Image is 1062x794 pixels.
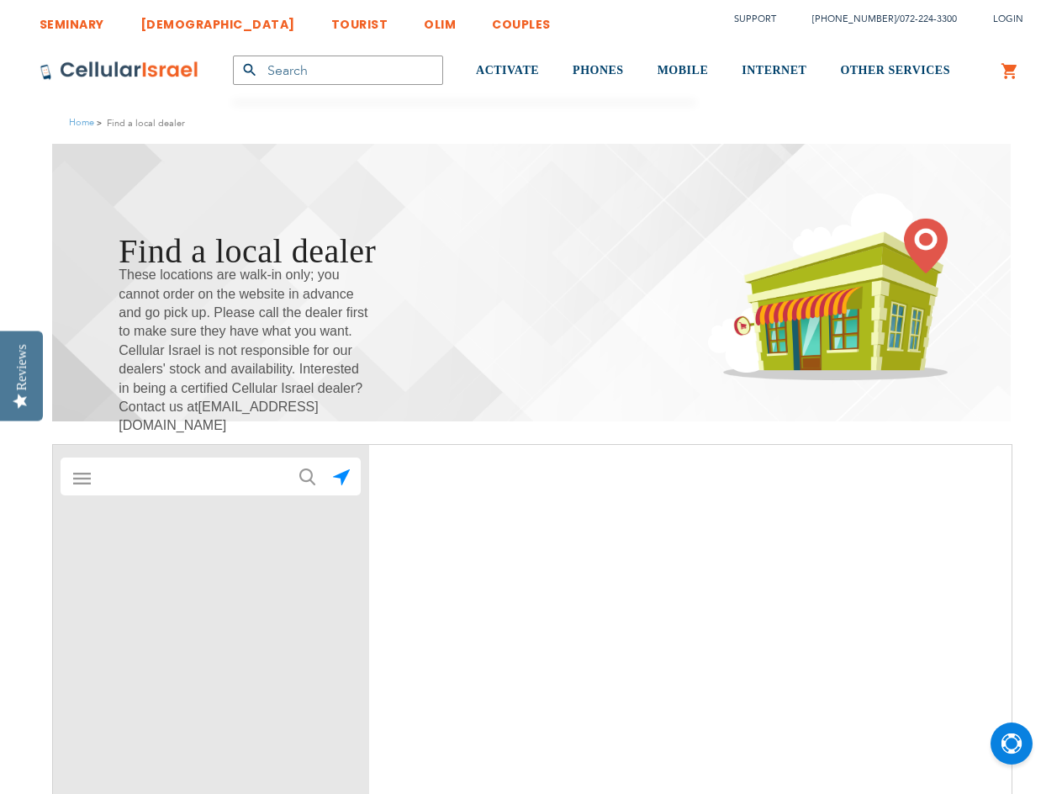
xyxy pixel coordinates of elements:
[119,227,376,275] h1: Find a local dealer
[840,40,950,103] a: OTHER SERVICES
[742,64,806,77] span: INTERNET
[40,61,199,81] img: Cellular Israel Logo
[40,4,104,35] a: SEMINARY
[900,13,957,25] a: 072-224-3300
[795,7,957,31] li: /
[424,4,456,35] a: OLIM
[742,40,806,103] a: INTERNET
[107,115,185,131] strong: Find a local dealer
[233,56,443,85] input: Search
[993,13,1023,25] span: Login
[69,116,94,129] a: Home
[476,64,539,77] span: ACTIVATE
[734,13,776,25] a: Support
[658,40,709,103] a: MOBILE
[812,13,896,25] a: [PHONE_NUMBER]
[658,64,709,77] span: MOBILE
[573,40,624,103] a: PHONES
[492,4,551,35] a: COUPLES
[140,4,295,35] a: [DEMOGRAPHIC_DATA]
[119,266,371,436] span: These locations are walk-in only; you cannot order on the website in advance and go pick up. Plea...
[14,344,29,390] div: Reviews
[476,40,539,103] a: ACTIVATE
[840,64,950,77] span: OTHER SERVICES
[331,4,388,35] a: TOURIST
[573,64,624,77] span: PHONES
